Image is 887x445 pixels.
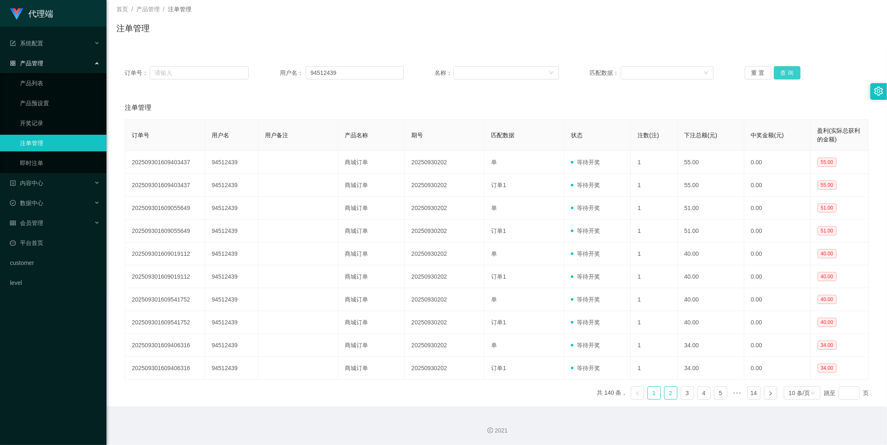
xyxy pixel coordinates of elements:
span: 40.00 [818,318,837,327]
td: 94512439 [205,265,258,288]
span: 期号 [411,132,423,138]
span: 匹配数据： [590,69,621,77]
span: 等待开奖 [571,182,600,188]
td: 商城订单 [338,265,405,288]
td: 0.00 [744,288,811,311]
td: 40.00 [678,242,744,265]
td: 202509301609541752 [125,311,205,334]
td: 1 [631,265,677,288]
td: 商城订单 [338,220,405,242]
td: 1 [631,334,677,357]
td: 55.00 [678,151,744,174]
span: 会员管理 [10,220,43,226]
td: 40.00 [678,311,744,334]
a: level [10,274,100,291]
span: 51.00 [818,203,837,213]
input: 请输入 [150,66,249,79]
td: 55.00 [678,174,744,197]
td: 商城订单 [338,357,405,380]
span: 单 [491,342,497,349]
i: 图标: right [768,391,773,396]
span: 40.00 [818,272,837,281]
span: 用户备注 [265,132,288,138]
span: 产品管理 [10,60,43,67]
td: 51.00 [678,220,744,242]
span: 系统配置 [10,40,43,47]
td: 0.00 [744,151,811,174]
li: 4 [697,386,711,400]
li: 3 [681,386,694,400]
img: logo.9652507e.png [10,8,23,20]
span: 用户名： [280,69,306,77]
a: 开奖记录 [20,115,100,131]
td: 0.00 [744,334,811,357]
td: 94512439 [205,334,258,357]
span: 34.00 [818,363,837,373]
li: 上一页 [631,386,644,400]
td: 0.00 [744,357,811,380]
td: 202509301609406316 [125,334,205,357]
td: 商城订单 [338,334,405,357]
a: 图标: dashboard平台首页 [10,235,100,251]
div: 2021 [113,426,880,435]
td: 202509301609055649 [125,197,205,220]
i: 图标: form [10,40,16,46]
td: 202509301609019112 [125,242,205,265]
td: 20250930202 [405,288,484,311]
span: 订单1 [491,182,506,188]
span: 订单1 [491,227,506,234]
td: 商城订单 [338,311,405,334]
button: 查 询 [774,66,801,79]
td: 40.00 [678,288,744,311]
td: 1 [631,220,677,242]
span: 40.00 [818,295,837,304]
i: 图标: profile [10,180,16,186]
td: 商城订单 [338,151,405,174]
span: 注单管理 [125,103,151,113]
i: 图标: down [810,391,815,396]
span: 55.00 [818,180,837,190]
td: 20250930202 [405,265,484,288]
td: 商城订单 [338,174,405,197]
li: 1 [647,386,661,400]
td: 94512439 [205,311,258,334]
td: 商城订单 [338,288,405,311]
span: 单 [491,296,497,303]
i: 图标: copyright [487,428,493,433]
td: 0.00 [744,311,811,334]
span: 40.00 [818,249,837,258]
span: 首页 [116,6,128,12]
td: 1 [631,242,677,265]
span: 注数(注) [637,132,659,138]
span: 订单号： [125,69,150,77]
span: 等待开奖 [571,205,600,211]
span: 订单1 [491,319,506,326]
td: 202509301609403437 [125,174,205,197]
span: 注单管理 [168,6,191,12]
span: 订单1 [491,273,506,280]
span: 数据中心 [10,200,43,206]
span: 55.00 [818,158,837,167]
span: 内容中心 [10,180,43,186]
div: 10 条/页 [789,387,810,399]
input: 请输入 [306,66,404,79]
i: 图标: table [10,220,16,226]
td: 0.00 [744,220,811,242]
button: 重 置 [745,66,771,79]
i: 图标: appstore-o [10,60,16,66]
td: 0.00 [744,174,811,197]
td: 1 [631,357,677,380]
span: 用户名 [212,132,229,138]
span: / [163,6,165,12]
td: 202509301609541752 [125,288,205,311]
span: 单 [491,159,497,166]
td: 商城订单 [338,242,405,265]
li: 向后 5 页 [731,386,744,400]
span: 等待开奖 [571,273,600,280]
span: 产品名称 [345,132,368,138]
td: 20250930202 [405,197,484,220]
li: 下一页 [764,386,777,400]
span: 订单1 [491,365,506,371]
td: 34.00 [678,357,744,380]
span: 等待开奖 [571,342,600,349]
